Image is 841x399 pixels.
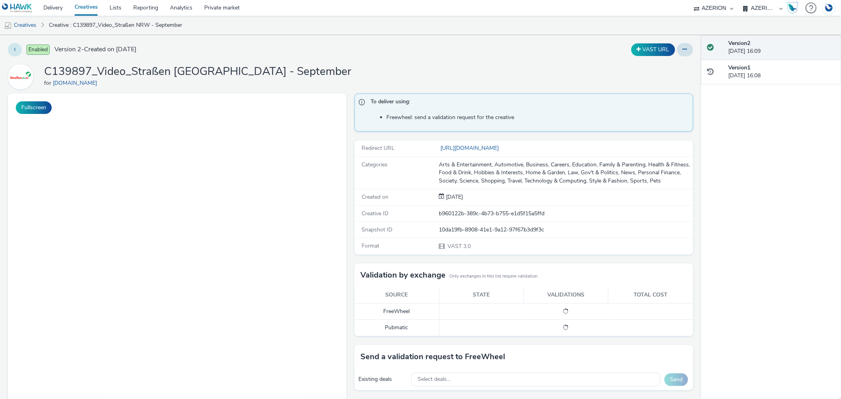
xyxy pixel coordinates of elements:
[418,376,450,383] span: Select deals...
[362,144,395,152] span: Redirect URL
[362,210,388,217] span: Creative ID
[354,287,439,303] th: Source
[54,45,136,54] span: Version 2 - Created on [DATE]
[362,161,388,168] span: Categories
[444,193,463,201] span: [DATE]
[728,64,750,71] strong: Version 1
[449,273,537,280] small: Only exchanges in this list require validation
[53,79,100,87] a: [DOMAIN_NAME]
[371,98,685,108] span: To deliver using:
[823,2,835,15] img: Account DE
[362,226,392,233] span: Snapshot ID
[664,373,688,386] button: Send
[439,161,692,185] div: Arts & Entertainment, Automotive, Business, Careers, Education, Family & Parenting, Health & Fitn...
[44,79,53,87] span: for
[439,144,502,152] a: [URL][DOMAIN_NAME]
[728,39,750,47] strong: Version 2
[358,375,407,383] div: Existing deals
[8,73,36,80] a: Straßen.NRW
[26,45,50,55] span: Enabled
[354,320,439,336] td: Pubmatic
[439,287,524,303] th: State
[360,269,446,281] h3: Validation by exchange
[360,351,505,363] h3: Send a validation request to FreeWheel
[386,114,689,121] li: Freewheel: send a validation request for the creative
[524,287,608,303] th: Validations
[362,242,379,250] span: Format
[439,226,692,234] div: 10da19fb-8908-41e1-9a12-97f67b3d9f3c
[362,193,388,201] span: Created on
[787,2,798,14] img: Hawk Academy
[608,287,693,303] th: Total cost
[631,43,675,56] button: VAST URL
[439,210,692,218] div: b960122b-389c-4b73-b755-e1d5f15a5ffd
[728,64,835,80] div: [DATE] 16:08
[629,43,677,56] div: Duplicate the creative as a VAST URL
[16,101,52,114] button: Fullscreen
[354,303,439,319] td: FreeWheel
[447,242,471,250] span: VAST 3.0
[787,2,802,14] a: Hawk Academy
[44,64,351,79] h1: C139897_Video_Straßen [GEOGRAPHIC_DATA] - September
[45,16,186,35] a: Creative : C139897_Video_Straßen NRW - September
[9,65,32,88] img: Straßen.NRW
[2,3,32,13] img: undefined Logo
[444,193,463,201] div: Creation 19 August 2025, 16:08
[728,39,835,56] div: [DATE] 16:09
[4,22,12,30] img: mobile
